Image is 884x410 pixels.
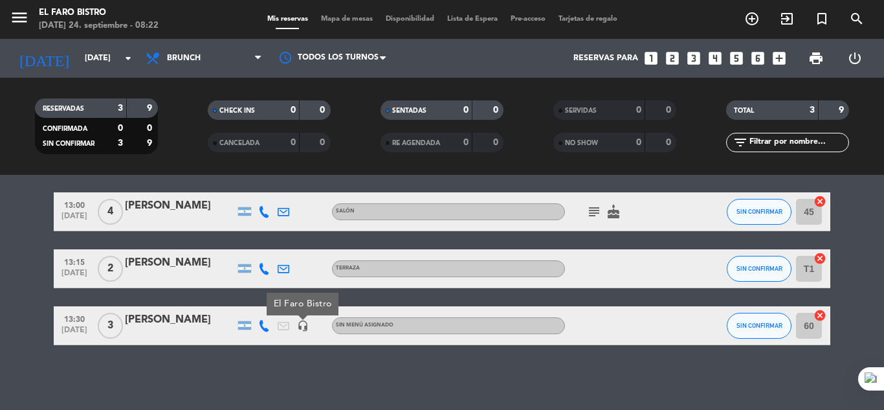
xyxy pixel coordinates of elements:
strong: 0 [493,106,501,115]
i: search [849,11,865,27]
strong: 3 [118,139,123,148]
span: [DATE] [58,326,91,341]
span: NO SHOW [565,140,598,146]
input: Filtrar por nombre... [748,135,848,150]
strong: 0 [666,138,674,147]
span: 4 [98,199,123,225]
i: looks_4 [707,50,724,67]
strong: 0 [291,106,296,115]
i: cake [606,204,621,220]
strong: 3 [118,104,123,113]
span: Reservas para [573,54,638,63]
i: turned_in_not [814,11,830,27]
span: CHECK INS [219,108,255,114]
strong: 0 [636,106,641,115]
span: SIN CONFIRMAR [736,322,782,329]
button: SIN CONFIRMAR [727,256,791,282]
i: cancel [813,309,826,322]
span: 2 [98,256,123,282]
strong: 0 [636,138,641,147]
strong: 0 [118,124,123,133]
strong: 0 [291,138,296,147]
strong: 0 [320,138,327,147]
i: cancel [813,252,826,265]
span: Disponibilidad [379,16,441,23]
i: [DATE] [10,44,78,73]
i: arrow_drop_down [120,51,136,66]
button: SIN CONFIRMAR [727,199,791,225]
span: TOTAL [734,108,754,114]
i: looks_6 [749,50,766,67]
i: looks_3 [685,50,702,67]
span: RESERVADAS [43,106,84,112]
span: CONFIRMADA [43,126,87,132]
i: cancel [813,195,826,208]
strong: 9 [839,106,846,115]
div: [PERSON_NAME] [125,255,235,271]
span: Brunch [167,54,201,63]
span: Tarjetas de regalo [552,16,624,23]
div: [DATE] 24. septiembre - 08:22 [39,19,159,32]
div: El Faro Bistro [39,6,159,19]
span: [DATE] [58,212,91,227]
span: CANCELADA [219,140,260,146]
strong: 0 [463,138,469,147]
span: 13:30 [58,311,91,326]
i: menu [10,8,29,27]
i: looks_5 [728,50,745,67]
i: add_circle_outline [744,11,760,27]
span: SIN CONFIRMAR [736,208,782,215]
span: Lista de Espera [441,16,504,23]
strong: 0 [493,138,501,147]
span: SIN CONFIRMAR [736,265,782,272]
span: SIN CONFIRMAR [43,141,94,147]
i: headset_mic [297,320,309,332]
span: Pre-acceso [504,16,552,23]
span: 3 [98,313,123,339]
span: 13:00 [58,197,91,212]
span: SENTADAS [392,108,426,114]
i: looks_one [643,50,659,67]
span: Mapa de mesas [315,16,379,23]
span: SERVIDAS [565,108,597,114]
i: exit_to_app [779,11,795,27]
strong: 0 [463,106,469,115]
i: subject [586,204,602,220]
span: Mis reservas [261,16,315,23]
div: [PERSON_NAME] [125,312,235,328]
span: [DATE] [58,269,91,284]
strong: 0 [320,106,327,115]
strong: 0 [147,124,155,133]
button: menu [10,8,29,32]
div: LOG OUT [835,39,874,78]
strong: 0 [666,106,674,115]
i: power_settings_new [847,51,863,66]
strong: 3 [810,106,815,115]
span: Sin menú asignado [336,323,393,328]
i: filter_list [733,135,748,150]
i: looks_two [664,50,681,67]
span: Terraza [336,266,360,271]
i: add_box [771,50,788,67]
span: Salón [336,209,355,214]
strong: 9 [147,139,155,148]
span: print [808,51,824,66]
button: SIN CONFIRMAR [727,313,791,339]
div: El Faro Bistro [267,293,338,315]
span: RE AGENDADA [392,140,440,146]
div: [PERSON_NAME] [125,198,235,214]
span: 13:15 [58,254,91,269]
strong: 9 [147,104,155,113]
